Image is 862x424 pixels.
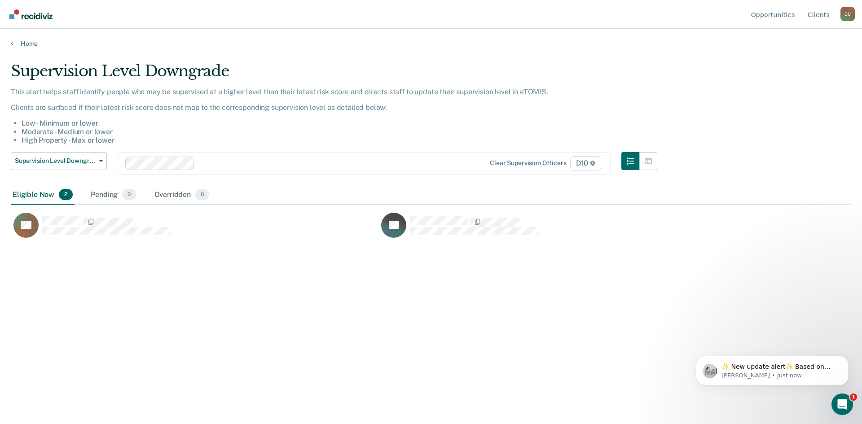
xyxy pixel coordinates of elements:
[840,7,855,21] button: Profile dropdown button
[570,156,601,170] span: D10
[15,157,96,165] span: Supervision Level Downgrade
[22,119,657,127] li: Low - Minimum or lower
[9,9,53,19] img: Recidiviz
[11,152,107,170] button: Supervision Level Downgrade
[89,185,138,205] div: Pending0
[153,185,211,205] div: Overridden0
[39,35,155,43] p: Message from Kim, sent Just now
[831,393,853,415] iframe: Intercom live chat
[850,393,857,401] span: 1
[11,103,657,112] p: Clients are surfaced if their latest risk score does not map to the corresponding supervision lev...
[490,159,566,167] div: Clear supervision officers
[11,185,75,205] div: Eligible Now2
[22,136,657,144] li: High Property - Max or lower
[11,87,657,96] p: This alert helps staff identify people who may be supervised at a higher level than their latest ...
[59,189,73,201] span: 2
[122,189,136,201] span: 0
[11,212,378,248] div: CaseloadOpportunityCell-00616390
[682,337,862,400] iframe: Intercom notifications message
[378,212,746,248] div: CaseloadOpportunityCell-00670887
[840,7,855,21] div: C C
[11,62,657,87] div: Supervision Level Downgrade
[22,127,657,136] li: Moderate - Medium or lower
[39,26,154,203] span: ✨ New update alert✨ Based on your feedback, we've made a few updates we wanted to share. 1. We ha...
[195,189,209,201] span: 0
[11,39,851,48] a: Home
